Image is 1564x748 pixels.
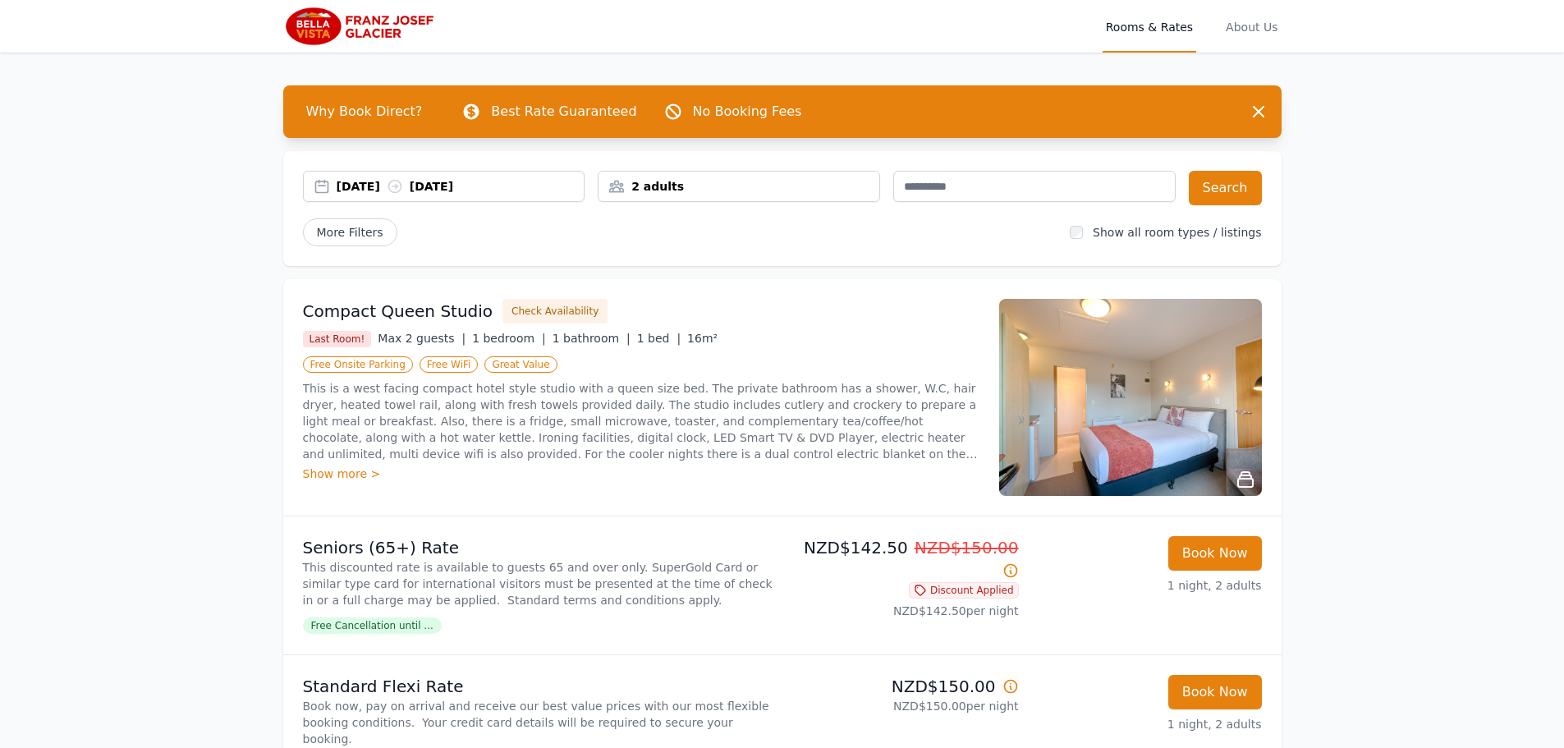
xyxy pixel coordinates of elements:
p: 1 night, 2 adults [1032,716,1262,732]
span: Why Book Direct? [293,95,436,128]
p: NZD$142.50 per night [789,603,1019,619]
span: 1 bed | [637,332,681,345]
span: Free Onsite Parking [303,356,413,373]
img: Bella Vista Franz Josef Glacier [283,7,441,46]
div: Show more > [303,466,979,482]
div: [DATE] [DATE] [337,178,585,195]
span: 1 bedroom | [472,332,546,345]
p: NZD$150.00 [789,675,1019,698]
span: Max 2 guests | [378,332,466,345]
div: 2 adults [599,178,879,195]
p: 1 night, 2 adults [1032,577,1262,594]
p: This is a west facing compact hotel style studio with a queen size bed. The private bathroom has ... [303,380,979,462]
span: Last Room! [303,331,372,347]
span: 1 bathroom | [553,332,631,345]
span: Free WiFi [420,356,479,373]
h3: Compact Queen Studio [303,300,493,323]
button: Book Now [1168,536,1262,571]
p: Best Rate Guaranteed [491,102,636,122]
p: NZD$150.00 per night [789,698,1019,714]
span: More Filters [303,218,397,246]
span: 16m² [687,332,718,345]
p: This discounted rate is available to guests 65 and over only. SuperGold Card or similar type card... [303,559,776,608]
label: Show all room types / listings [1093,226,1261,239]
span: Great Value [484,356,557,373]
p: Standard Flexi Rate [303,675,776,698]
button: Check Availability [502,299,608,324]
p: Seniors (65+) Rate [303,536,776,559]
p: Book now, pay on arrival and receive our best value prices with our most flexible booking conditi... [303,698,776,747]
p: No Booking Fees [693,102,802,122]
p: NZD$142.50 [789,536,1019,582]
button: Book Now [1168,675,1262,709]
button: Search [1189,171,1262,205]
span: NZD$150.00 [915,538,1019,558]
span: Free Cancellation until ... [303,617,442,634]
span: Discount Applied [909,582,1019,599]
